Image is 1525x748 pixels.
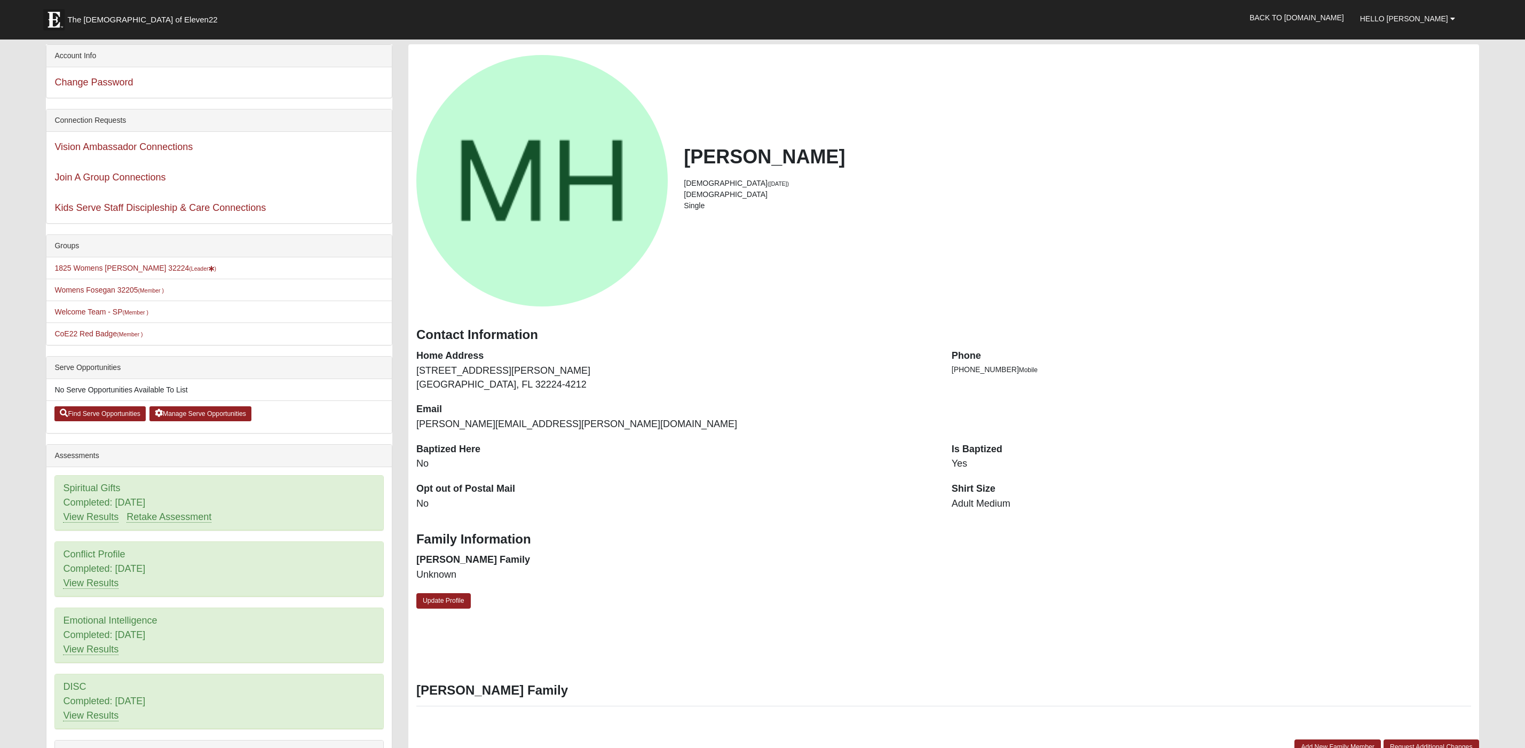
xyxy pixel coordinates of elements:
[55,542,383,596] div: Conflict Profile Completed: [DATE]
[54,172,165,183] a: Join A Group Connections
[1242,4,1352,31] a: Back to [DOMAIN_NAME]
[952,457,1471,471] dd: Yes
[138,287,164,294] small: (Member )
[54,77,133,88] a: Change Password
[54,141,193,152] a: Vision Ambassador Connections
[416,418,936,431] dd: [PERSON_NAME][EMAIL_ADDRESS][PERSON_NAME][DOMAIN_NAME]
[416,593,471,609] a: Update Profile
[54,286,164,294] a: Womens Fosegan 32205(Member )
[416,457,936,471] dd: No
[416,364,936,391] dd: [STREET_ADDRESS][PERSON_NAME] [GEOGRAPHIC_DATA], FL 32224-4212
[952,364,1471,375] li: [PHONE_NUMBER]
[38,4,251,30] a: The [DEMOGRAPHIC_DATA] of Eleven22
[127,511,211,523] a: Retake Assessment
[55,674,383,729] div: DISC Completed: [DATE]
[54,406,146,421] a: Find Serve Opportunities
[416,443,936,456] dt: Baptized Here
[63,511,118,523] a: View Results
[55,608,383,663] div: Emotional Intelligence Completed: [DATE]
[1019,366,1038,374] span: Mobile
[63,644,118,655] a: View Results
[46,109,392,132] div: Connection Requests
[952,482,1471,496] dt: Shirt Size
[123,309,148,316] small: (Member )
[67,14,217,25] span: The [DEMOGRAPHIC_DATA] of Eleven22
[684,145,1471,168] h2: [PERSON_NAME]
[416,482,936,496] dt: Opt out of Postal Mail
[416,532,1471,547] h3: Family Information
[416,497,936,511] dd: No
[684,178,1471,189] li: [DEMOGRAPHIC_DATA]
[416,553,936,567] dt: [PERSON_NAME] Family
[416,568,936,582] dd: Unknown
[416,403,936,416] dt: Email
[54,202,266,213] a: Kids Serve Staff Discipleship & Care Connections
[416,683,1471,698] h3: [PERSON_NAME] Family
[416,327,1471,343] h3: Contact Information
[768,180,789,187] small: ([DATE])
[952,443,1471,456] dt: Is Baptized
[952,497,1471,511] dd: Adult Medium
[55,476,383,530] div: Spiritual Gifts Completed: [DATE]
[46,379,392,401] li: No Serve Opportunities Available To List
[54,264,216,272] a: 1825 Womens [PERSON_NAME] 32224(Leader)
[63,578,118,589] a: View Results
[54,329,143,338] a: CoE22 Red Badge(Member )
[46,45,392,67] div: Account Info
[46,235,392,257] div: Groups
[416,349,936,363] dt: Home Address
[416,55,668,306] a: View Fullsize Photo
[54,308,148,316] a: Welcome Team - SP(Member )
[1352,5,1463,32] a: Hello [PERSON_NAME]
[189,265,216,272] small: (Leader )
[117,331,143,337] small: (Member )
[46,445,392,467] div: Assessments
[684,200,1471,211] li: Single
[149,406,251,421] a: Manage Serve Opportunities
[46,357,392,379] div: Serve Opportunities
[43,9,65,30] img: Eleven22 logo
[684,189,1471,200] li: [DEMOGRAPHIC_DATA]
[1360,14,1448,23] span: Hello [PERSON_NAME]
[952,349,1471,363] dt: Phone
[63,710,118,721] a: View Results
